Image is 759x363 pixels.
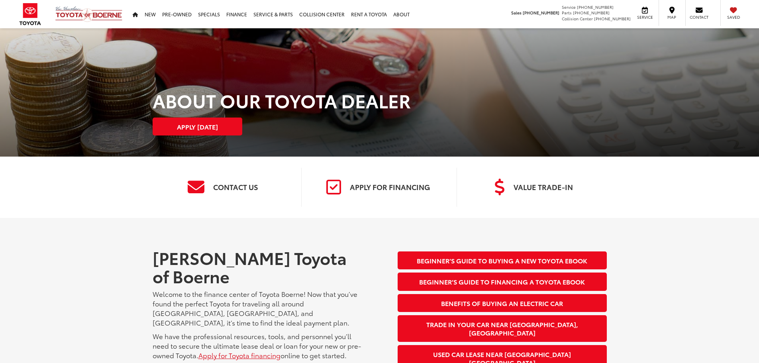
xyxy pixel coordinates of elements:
[562,4,576,10] span: Service
[663,14,681,20] span: Map
[523,10,559,16] span: [PHONE_NUMBER]
[512,183,573,191] h3: Value Trade-In
[153,289,361,327] p: Welcome to the finance center of Toyota Boerne! Now that you’ve found the perfect Toyota for trav...
[398,251,606,269] a: Beginner’s Guide to Buying a New Toyota Ebook
[594,16,631,22] span: [PHONE_NUMBER]
[690,14,708,20] span: Contact
[398,315,606,342] a: Trade in Your Car near [GEOGRAPHIC_DATA], [GEOGRAPHIC_DATA]
[55,6,123,22] img: Vic Vaughan Toyota of Boerne
[573,10,610,16] span: [PHONE_NUMBER]
[348,183,430,191] h3: Apply for Financing
[308,168,451,207] a: Apply for Financing
[562,10,572,16] span: Parts
[562,16,593,22] span: Collision Center
[636,14,654,20] span: Service
[153,168,296,207] a: Contact Us
[153,248,361,285] h2: [PERSON_NAME] Toyota of Boerne
[212,183,258,191] h3: Contact Us
[398,294,606,312] a: Benefits of Buying an Electric Car
[511,10,522,16] span: Sales
[153,118,242,135] a: Apply [DATE]
[398,273,606,290] a: Beginner’s Guide to Financing a Toyota eBook
[153,90,607,110] h1: ABOUT OUR TOYOTA DEALER
[198,350,280,360] a: Apply for Toyota financing
[725,14,742,20] span: Saved
[153,331,361,360] p: We have the professional resources, tools, and personnel you’ll need to secure the ultimate lease...
[577,4,614,10] span: [PHONE_NUMBER]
